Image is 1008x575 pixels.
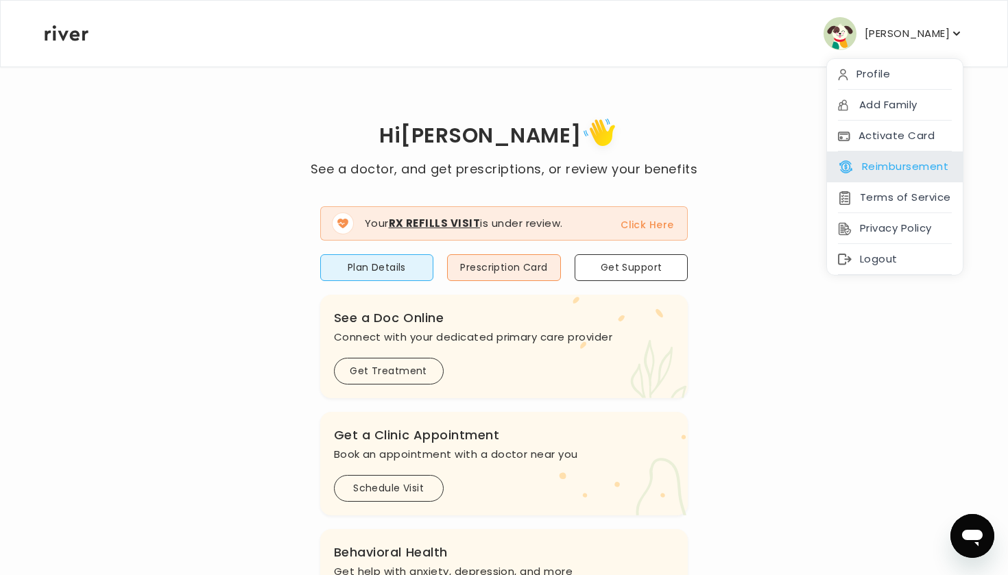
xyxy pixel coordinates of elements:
button: user avatar[PERSON_NAME] [824,17,963,50]
img: user avatar [824,17,856,50]
p: Connect with your dedicated primary care provider [334,328,675,347]
h3: See a Doc Online [334,308,675,328]
button: Get Support [575,254,688,281]
p: [PERSON_NAME] [865,24,950,43]
button: Get Treatment [334,358,444,384]
p: See a doctor, and get prescriptions, or review your benefits [311,160,697,179]
p: Your is under review. [365,216,563,232]
div: Terms of Service [827,182,963,213]
button: Click Here [621,217,673,233]
iframe: Button to launch messaging window [950,514,994,558]
h3: Get a Clinic Appointment [334,426,675,445]
button: Prescription Card [447,254,561,281]
strong: Rx Refills Visit [389,216,481,230]
div: Add Family [827,90,963,121]
div: Profile [827,59,963,90]
h3: Behavioral Health [334,543,675,562]
div: Privacy Policy [827,213,963,244]
button: Schedule Visit [334,475,444,502]
h1: Hi [PERSON_NAME] [311,114,697,160]
button: Reimbursement [838,157,948,176]
div: Activate Card [827,121,963,151]
button: Plan Details [320,254,434,281]
p: Book an appointment with a doctor near you [334,445,675,464]
div: Logout [827,244,963,275]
